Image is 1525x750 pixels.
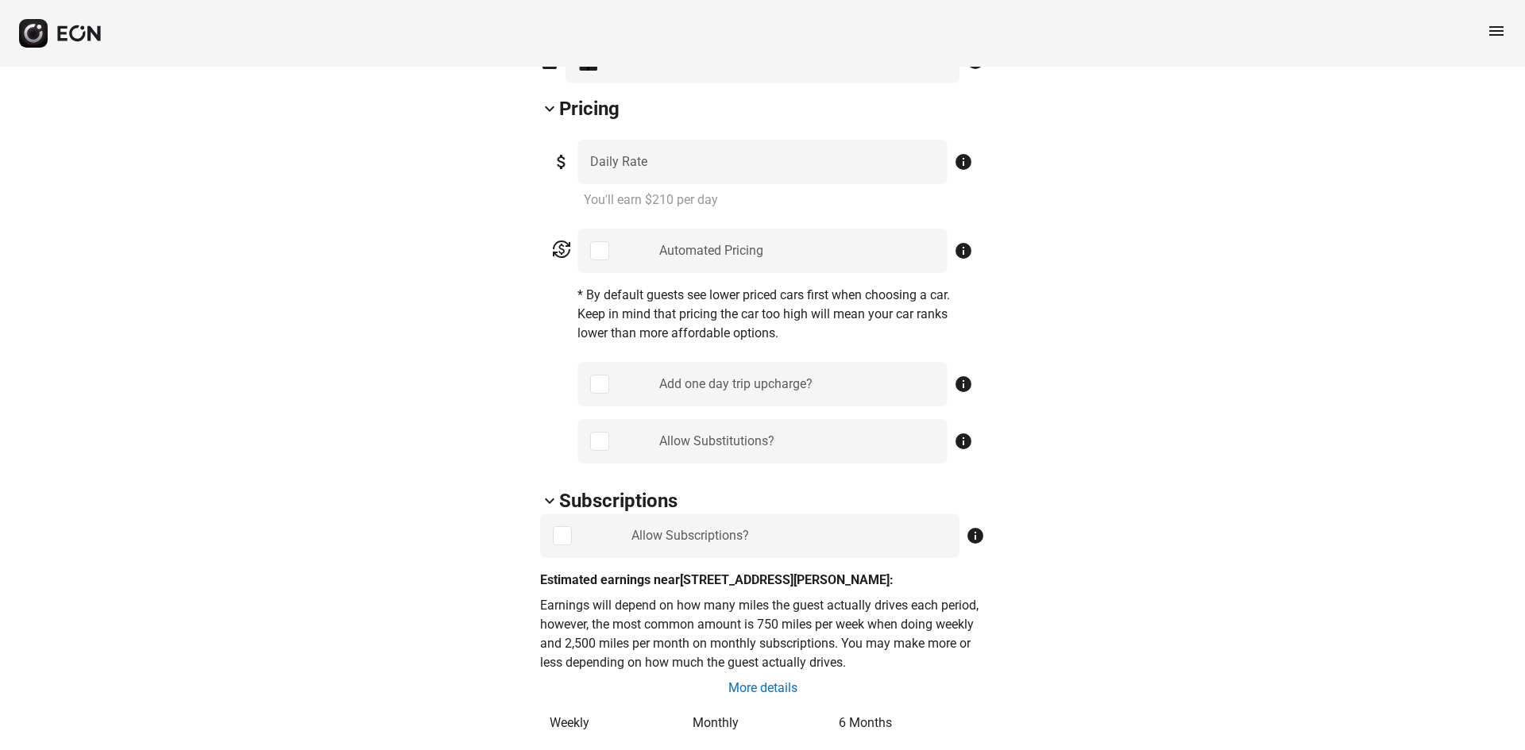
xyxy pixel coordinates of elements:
span: keyboard_arrow_down [540,491,559,510]
div: Allow Subscriptions? [631,526,749,545]
th: Monthly [685,706,829,740]
h2: Pricing [559,96,620,121]
p: Earnings will depend on how many miles the guest actually drives each period, however, the most c... [540,596,985,672]
h2: Subscriptions [559,488,678,513]
p: You'll earn $210 per day [584,190,973,210]
span: info [954,375,973,394]
th: 6 Months [831,706,983,740]
th: Weekly [542,706,683,740]
span: keyboard_arrow_down [540,99,559,118]
label: Daily Rate [590,152,647,171]
span: info [954,241,973,260]
span: menu [1487,21,1506,40]
p: * By default guests see lower priced cars first when choosing a car. Keep in mind that pricing th... [577,286,973,343]
p: Estimated earnings near [STREET_ADDRESS][PERSON_NAME]: [540,571,985,590]
span: info [954,152,973,171]
a: More details [727,679,799,698]
div: Add one day trip upcharge? [659,375,813,394]
span: attach_money [552,152,571,171]
span: info [954,432,973,451]
div: Allow Substitutions? [659,432,774,451]
span: info [966,526,985,545]
span: currency_exchange [552,240,571,259]
div: Automated Pricing [659,241,763,260]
